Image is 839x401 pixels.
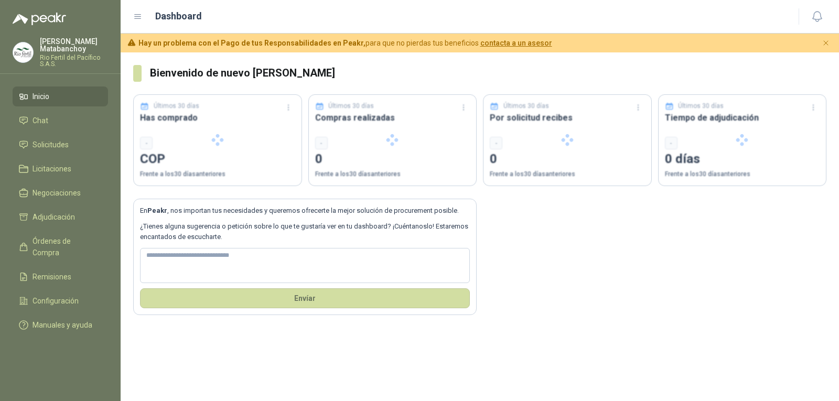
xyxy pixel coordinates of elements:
[33,235,98,258] span: Órdenes de Compra
[13,183,108,203] a: Negociaciones
[33,319,92,331] span: Manuales y ayuda
[13,86,108,106] a: Inicio
[13,135,108,155] a: Solicitudes
[140,221,470,243] p: ¿Tienes alguna sugerencia o petición sobre lo que te gustaría ver en tu dashboard? ¡Cuéntanoslo! ...
[13,291,108,311] a: Configuración
[13,111,108,131] a: Chat
[13,315,108,335] a: Manuales y ayuda
[150,65,826,81] h3: Bienvenido de nuevo [PERSON_NAME]
[138,37,552,49] span: para que no pierdas tus beneficios
[33,187,81,199] span: Negociaciones
[155,9,202,24] h1: Dashboard
[40,38,108,52] p: [PERSON_NAME] Matabanchoy
[138,39,365,47] b: Hay un problema con el Pago de tus Responsabilidades en Peakr,
[480,39,552,47] a: contacta a un asesor
[33,211,75,223] span: Adjudicación
[33,295,79,307] span: Configuración
[13,207,108,227] a: Adjudicación
[13,159,108,179] a: Licitaciones
[33,115,48,126] span: Chat
[13,42,33,62] img: Company Logo
[147,207,167,214] b: Peakr
[13,231,108,263] a: Órdenes de Compra
[40,55,108,67] p: Rio Fertil del Pacífico S.A.S.
[33,163,71,175] span: Licitaciones
[13,267,108,287] a: Remisiones
[140,205,470,216] p: En , nos importan tus necesidades y queremos ofrecerte la mejor solución de procurement posible.
[140,288,470,308] button: Envíar
[820,37,833,50] button: Cerrar
[13,13,66,25] img: Logo peakr
[33,91,49,102] span: Inicio
[33,271,71,283] span: Remisiones
[33,139,69,150] span: Solicitudes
